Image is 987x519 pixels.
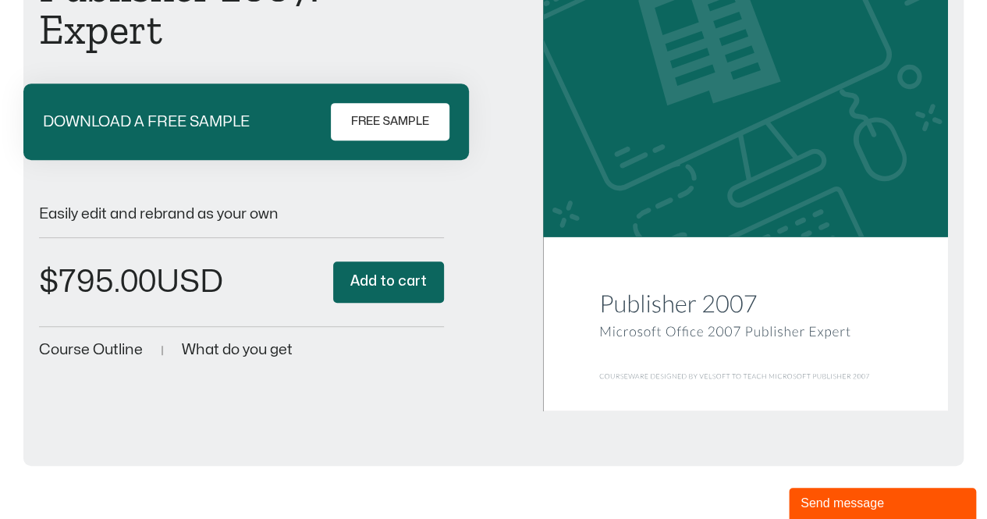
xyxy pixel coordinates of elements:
span: $ [39,267,59,297]
bdi: 795.00 [39,267,156,297]
iframe: chat widget [789,485,979,519]
a: Course Outline [39,343,143,357]
p: DOWNLOAD A FREE SAMPLE [43,115,250,130]
p: Easily edit and rebrand as your own [39,207,444,222]
a: What do you get [182,343,293,357]
a: FREE SAMPLE [331,103,449,140]
button: Add to cart [333,261,444,303]
span: FREE SAMPLE [351,112,429,131]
